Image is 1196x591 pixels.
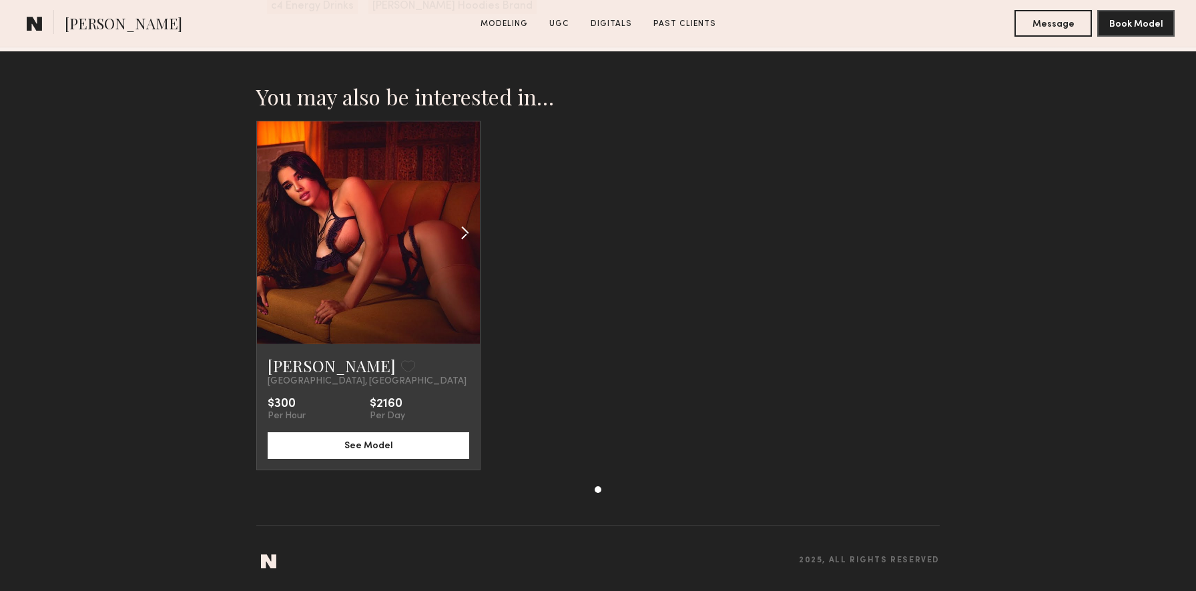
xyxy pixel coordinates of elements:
[370,398,405,411] div: $2160
[268,398,306,411] div: $300
[256,83,940,110] h2: You may also be interested in…
[544,18,575,30] a: UGC
[799,556,940,565] span: 2025, all rights reserved
[65,13,182,37] span: [PERSON_NAME]
[475,18,533,30] a: Modeling
[1097,10,1175,37] button: Book Model
[1014,10,1092,37] button: Message
[268,376,467,387] span: [GEOGRAPHIC_DATA], [GEOGRAPHIC_DATA]
[370,411,405,422] div: Per Day
[648,18,721,30] a: Past Clients
[268,432,469,459] button: See Model
[268,411,306,422] div: Per Hour
[585,18,637,30] a: Digitals
[268,355,396,376] a: [PERSON_NAME]
[1097,17,1175,29] a: Book Model
[268,439,469,450] a: See Model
